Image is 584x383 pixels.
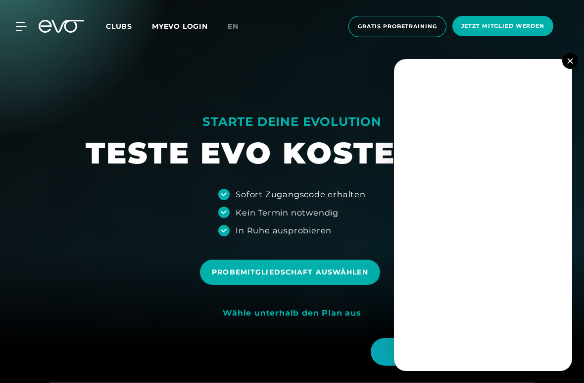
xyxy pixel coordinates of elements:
a: Gratis Probetraining [345,16,449,37]
div: In Ruhe ausprobieren [236,224,332,236]
span: en [228,22,239,31]
a: Probemitgliedschaft auswählen [200,252,384,292]
span: Clubs [106,22,132,31]
a: Clubs [106,21,152,31]
img: close.svg [567,58,573,63]
a: Jetzt Mitglied werden [449,16,556,37]
button: Hallo Athlet! Was möchtest du tun? [371,338,564,366]
div: STARTE DEINE EVOLUTION [86,114,498,130]
div: Kein Termin notwendig [236,207,339,219]
a: en [228,21,250,32]
div: Sofort Zugangscode erhalten [236,188,366,200]
div: Wähle unterhalb den Plan aus [223,308,361,319]
h1: TESTE EVO KOSTENFREI [86,134,498,172]
span: Gratis Probetraining [358,22,437,31]
a: MYEVO LOGIN [152,22,208,31]
span: Probemitgliedschaft auswählen [212,267,368,277]
span: Jetzt Mitglied werden [461,22,544,30]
